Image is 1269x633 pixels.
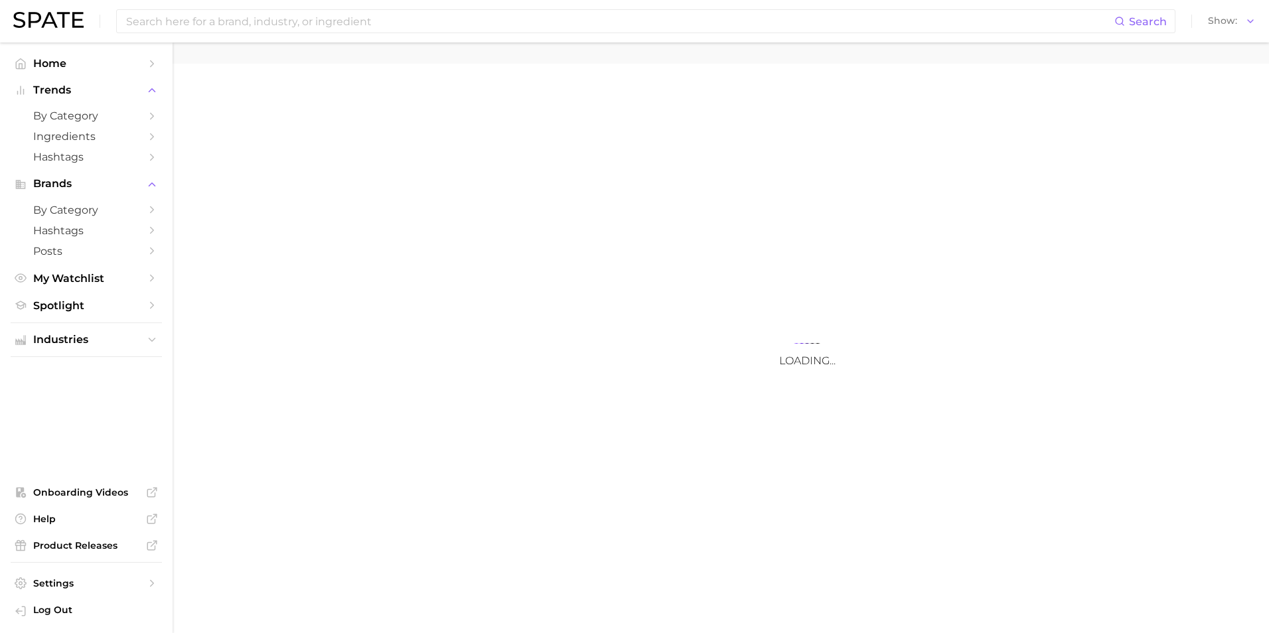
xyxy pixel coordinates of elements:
[11,200,162,220] a: by Category
[1129,15,1167,28] span: Search
[11,268,162,289] a: My Watchlist
[11,509,162,529] a: Help
[33,513,139,525] span: Help
[1205,13,1259,30] button: Show
[33,178,139,190] span: Brands
[33,245,139,257] span: Posts
[33,334,139,346] span: Industries
[11,535,162,555] a: Product Releases
[11,295,162,316] a: Spotlight
[11,330,162,350] button: Industries
[674,354,940,367] h3: Loading...
[11,174,162,194] button: Brands
[33,604,151,616] span: Log Out
[11,573,162,593] a: Settings
[11,241,162,261] a: Posts
[33,57,139,70] span: Home
[13,12,84,28] img: SPATE
[33,109,139,122] span: by Category
[11,80,162,100] button: Trends
[33,299,139,312] span: Spotlight
[11,126,162,147] a: Ingredients
[33,84,139,96] span: Trends
[11,53,162,74] a: Home
[11,105,162,126] a: by Category
[1208,17,1237,25] span: Show
[11,147,162,167] a: Hashtags
[11,600,162,622] a: Log out. Currently logged in with e-mail CSnow@ulta.com.
[33,539,139,551] span: Product Releases
[33,486,139,498] span: Onboarding Videos
[33,224,139,237] span: Hashtags
[33,151,139,163] span: Hashtags
[125,10,1114,33] input: Search here for a brand, industry, or ingredient
[33,130,139,143] span: Ingredients
[11,220,162,241] a: Hashtags
[11,482,162,502] a: Onboarding Videos
[33,204,139,216] span: by Category
[33,272,139,285] span: My Watchlist
[33,577,139,589] span: Settings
